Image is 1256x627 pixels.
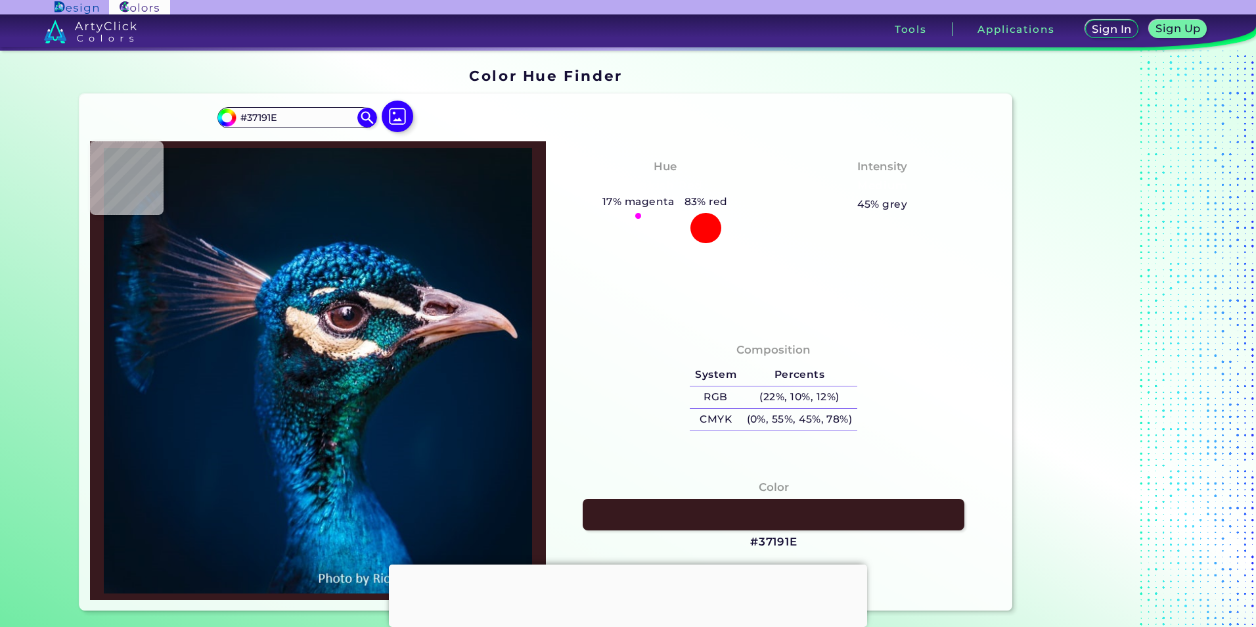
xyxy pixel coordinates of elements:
[977,24,1054,34] h3: Applications
[690,409,741,430] h5: CMYK
[389,565,867,624] iframe: Advertisement
[851,178,913,194] h3: Medium
[690,364,741,386] h5: System
[1018,63,1182,616] iframe: Advertisement
[857,157,907,176] h4: Intensity
[357,108,377,128] img: icon search
[654,157,677,176] h4: Hue
[597,193,679,210] h5: 17% magenta
[469,66,622,85] h1: Color Hue Finder
[1094,24,1129,34] h5: Sign In
[736,340,811,360] h4: Composition
[382,101,413,132] img: icon picture
[1157,24,1198,34] h5: Sign Up
[750,534,797,550] h3: #37191E
[857,196,907,213] h5: 45% grey
[236,108,358,126] input: type color..
[742,409,857,430] h5: (0%, 55%, 45%, 78%)
[742,386,857,408] h5: (22%, 10%, 12%)
[55,1,99,14] img: ArtyClick Design logo
[1152,21,1204,37] a: Sign Up
[622,178,708,194] h3: Pinkish Red
[690,386,741,408] h5: RGB
[759,478,789,497] h4: Color
[1088,21,1136,37] a: Sign In
[895,24,927,34] h3: Tools
[679,193,733,210] h5: 83% red
[742,364,857,386] h5: Percents
[97,148,539,593] img: img_pavlin.jpg
[44,20,137,43] img: logo_artyclick_colors_white.svg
